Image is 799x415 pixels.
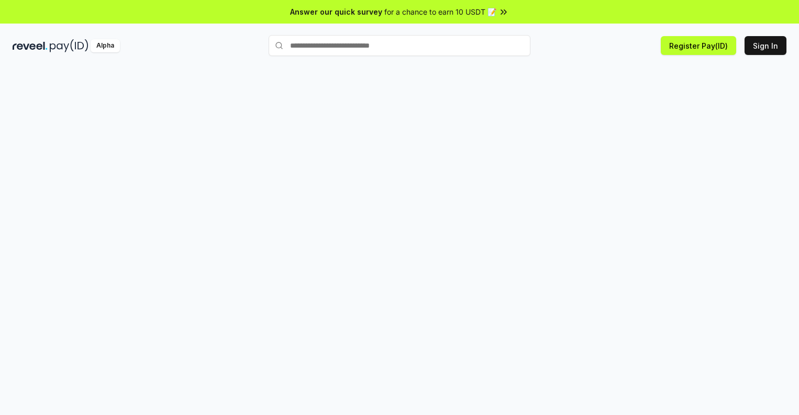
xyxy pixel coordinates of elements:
[661,36,736,55] button: Register Pay(ID)
[91,39,120,52] div: Alpha
[745,36,786,55] button: Sign In
[50,39,88,52] img: pay_id
[384,6,496,17] span: for a chance to earn 10 USDT 📝
[290,6,382,17] span: Answer our quick survey
[13,39,48,52] img: reveel_dark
